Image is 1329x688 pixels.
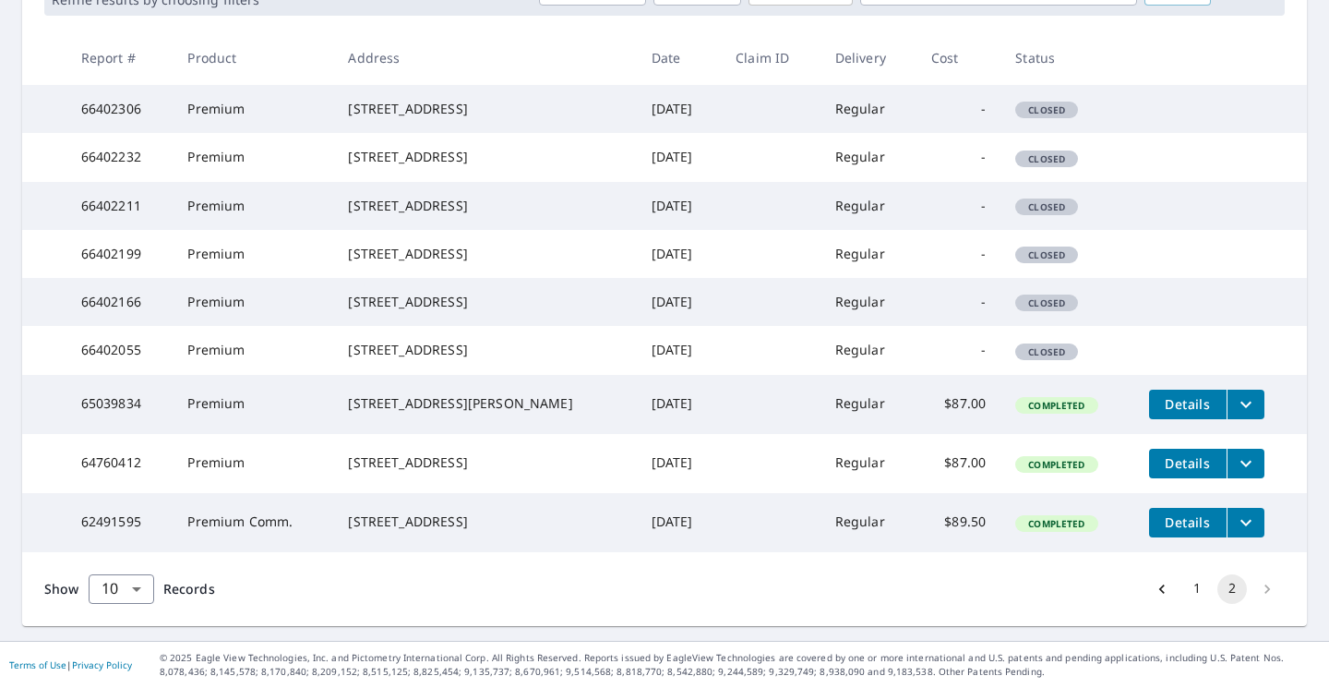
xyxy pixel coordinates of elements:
[66,493,174,552] td: 62491595
[637,326,722,374] td: [DATE]
[1017,152,1076,165] span: Closed
[163,580,215,597] span: Records
[173,133,333,181] td: Premium
[916,434,1001,493] td: $87.00
[173,230,333,278] td: Premium
[1227,390,1264,419] button: filesDropdownBtn-65039834
[173,85,333,133] td: Premium
[66,278,174,326] td: 66402166
[348,100,621,118] div: [STREET_ADDRESS]
[1182,574,1212,604] button: Go to page 1
[89,574,154,604] div: Show 10 records
[348,513,621,531] div: [STREET_ADDRESS]
[916,182,1001,230] td: -
[820,326,916,374] td: Regular
[66,133,174,181] td: 66402232
[348,341,621,359] div: [STREET_ADDRESS]
[637,434,722,493] td: [DATE]
[1017,458,1096,471] span: Completed
[637,375,722,434] td: [DATE]
[66,230,174,278] td: 66402199
[173,375,333,434] td: Premium
[1017,399,1096,412] span: Completed
[1217,574,1247,604] button: page 2
[9,659,132,670] p: |
[348,148,621,166] div: [STREET_ADDRESS]
[1017,345,1076,358] span: Closed
[1000,30,1134,85] th: Status
[173,434,333,493] td: Premium
[1149,390,1227,419] button: detailsBtn-65039834
[1160,513,1215,531] span: Details
[637,30,722,85] th: Date
[721,30,820,85] th: Claim ID
[820,30,916,85] th: Delivery
[9,658,66,671] a: Terms of Use
[1017,296,1076,309] span: Closed
[637,182,722,230] td: [DATE]
[820,375,916,434] td: Regular
[1017,517,1096,530] span: Completed
[820,182,916,230] td: Regular
[348,453,621,472] div: [STREET_ADDRESS]
[1149,449,1227,478] button: detailsBtn-64760412
[916,230,1001,278] td: -
[820,133,916,181] td: Regular
[1160,395,1215,413] span: Details
[820,434,916,493] td: Regular
[66,326,174,374] td: 66402055
[637,85,722,133] td: [DATE]
[348,394,621,413] div: [STREET_ADDRESS][PERSON_NAME]
[916,326,1001,374] td: -
[44,580,79,597] span: Show
[173,182,333,230] td: Premium
[66,434,174,493] td: 64760412
[1160,454,1215,472] span: Details
[916,85,1001,133] td: -
[916,278,1001,326] td: -
[637,133,722,181] td: [DATE]
[820,230,916,278] td: Regular
[1147,574,1177,604] button: Go to previous page
[820,85,916,133] td: Regular
[820,493,916,552] td: Regular
[637,278,722,326] td: [DATE]
[916,133,1001,181] td: -
[333,30,636,85] th: Address
[1144,574,1285,604] nav: pagination navigation
[916,30,1001,85] th: Cost
[348,197,621,215] div: [STREET_ADDRESS]
[1149,508,1227,537] button: detailsBtn-62491595
[820,278,916,326] td: Regular
[173,278,333,326] td: Premium
[66,85,174,133] td: 66402306
[1017,248,1076,261] span: Closed
[637,230,722,278] td: [DATE]
[1017,200,1076,213] span: Closed
[916,493,1001,552] td: $89.50
[160,651,1320,679] p: © 2025 Eagle View Technologies, Inc. and Pictometry International Corp. All Rights Reserved. Repo...
[1017,103,1076,116] span: Closed
[66,30,174,85] th: Report #
[173,326,333,374] td: Premium
[348,293,621,311] div: [STREET_ADDRESS]
[348,245,621,263] div: [STREET_ADDRESS]
[1227,508,1264,537] button: filesDropdownBtn-62491595
[637,493,722,552] td: [DATE]
[72,658,132,671] a: Privacy Policy
[66,375,174,434] td: 65039834
[1227,449,1264,478] button: filesDropdownBtn-64760412
[173,30,333,85] th: Product
[89,563,154,615] div: 10
[173,493,333,552] td: Premium Comm.
[916,375,1001,434] td: $87.00
[66,182,174,230] td: 66402211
